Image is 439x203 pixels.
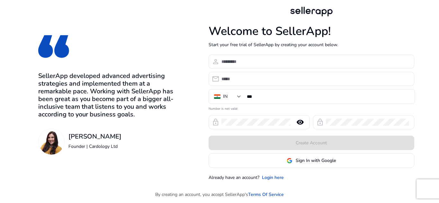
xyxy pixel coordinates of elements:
[209,105,414,111] mat-error: Number is not valid
[262,174,284,181] a: Login here
[68,133,121,140] h3: [PERSON_NAME]
[209,153,414,168] button: Sign In with Google
[248,191,284,198] a: Terms Of Service
[223,93,228,100] div: IN
[209,24,414,38] h1: Welcome to SellerApp!
[296,157,336,164] span: Sign In with Google
[316,118,324,126] span: lock
[287,158,292,164] img: google-logo.svg
[68,143,121,150] p: Founder | Cardology Ltd
[212,118,219,126] span: lock
[209,174,259,181] p: Already have an account?
[292,118,308,126] mat-icon: remove_red_eye
[212,75,219,83] span: email
[209,41,414,48] p: Start your free trial of SellerApp by creating your account below.
[212,58,219,65] span: person
[38,72,175,118] h3: SellerApp developed advanced advertising strategies and implemented them at a remarkable pace. Wo...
